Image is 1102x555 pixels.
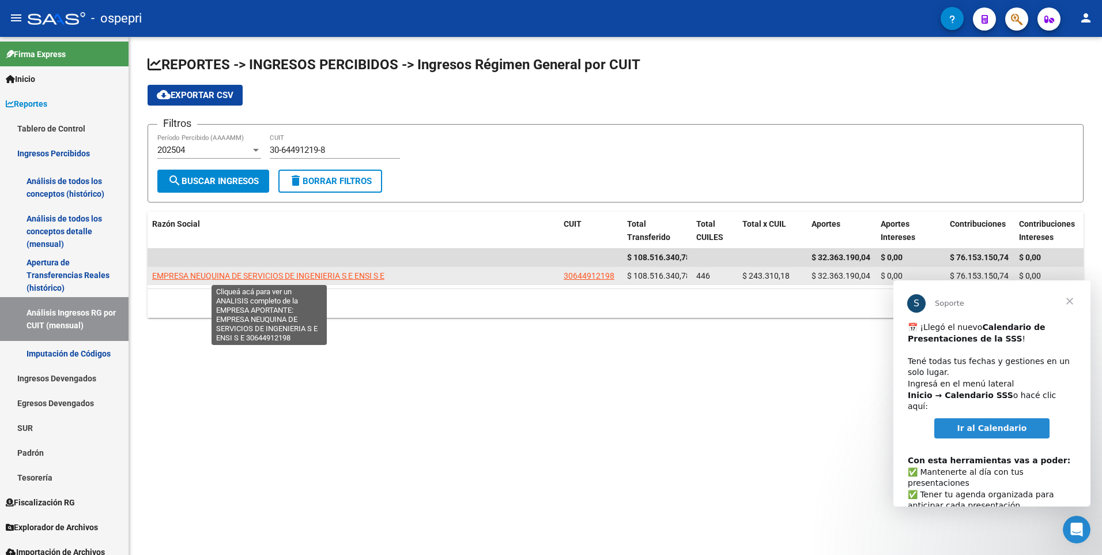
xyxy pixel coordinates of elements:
datatable-header-cell: Contribuciones Intereses [1014,212,1084,250]
span: Reportes [6,97,47,110]
button: Buscar Ingresos [157,170,269,193]
h3: Filtros [157,115,197,132]
mat-icon: person [1079,11,1093,25]
mat-icon: search [168,174,182,187]
span: $ 108.516.340,78 [627,253,690,262]
span: $ 0,00 [881,271,903,280]
datatable-header-cell: Total Transferido [622,212,692,250]
span: Firma Express [6,48,66,61]
iframe: Intercom live chat [1063,516,1090,543]
span: Total CUILES [696,219,723,242]
button: Exportar CSV [148,85,243,106]
span: Borrar Filtros [289,176,372,186]
span: $ 76.153.150,74 [950,253,1009,262]
span: CUIT [564,219,582,228]
span: Total x CUIL [742,219,786,228]
span: REPORTES -> INGRESOS PERCIBIDOS -> Ingresos Régimen General por CUIT [148,57,640,73]
datatable-header-cell: Total x CUIL [738,212,807,250]
span: $ 0,00 [1019,253,1041,262]
mat-icon: cloud_download [157,88,171,102]
datatable-header-cell: Razón Social [148,212,559,250]
span: Total Transferido [627,219,670,242]
datatable-header-cell: CUIT [559,212,622,250]
span: Fiscalización RG [6,496,75,509]
span: Inicio [6,73,35,85]
div: ​✅ Mantenerte al día con tus presentaciones ✅ Tener tu agenda organizada para anticipar cada pres... [14,163,183,310]
mat-icon: menu [9,11,23,25]
span: 202504 [157,145,185,155]
datatable-header-cell: Aportes Intereses [876,212,945,250]
span: $ 0,00 [1019,271,1041,280]
datatable-header-cell: Contribuciones [945,212,1014,250]
b: Con esta herramientas vas a poder: [14,175,177,185]
span: $ 108.516.340,78 [627,271,690,280]
iframe: Intercom live chat mensaje [893,280,1090,507]
datatable-header-cell: Aportes [807,212,876,250]
span: $ 243.310,18 [742,271,790,280]
span: 446 [696,271,710,280]
span: Aportes Intereses [881,219,915,242]
span: $ 32.363.190,04 [812,253,870,262]
span: Explorador de Archivos [6,521,98,534]
span: 30644912198 [564,271,614,280]
span: Exportar CSV [157,90,233,100]
span: Buscar Ingresos [168,176,259,186]
span: $ 0,00 [881,253,903,262]
mat-icon: delete [289,174,303,187]
span: Contribuciones Intereses [1019,219,1075,242]
datatable-header-cell: Total CUILES [692,212,738,250]
span: Contribuciones [950,219,1006,228]
span: - ospepri [91,6,142,31]
span: $ 32.363.190,04 [812,271,870,280]
button: Borrar Filtros [278,170,382,193]
span: EMPRESA NEUQUINA DE SERVICIOS DE INGENIERIA S E ENSI S E [152,271,384,280]
span: Aportes [812,219,840,228]
span: $ 76.153.150,74 [950,271,1009,280]
span: Razón Social [152,219,200,228]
